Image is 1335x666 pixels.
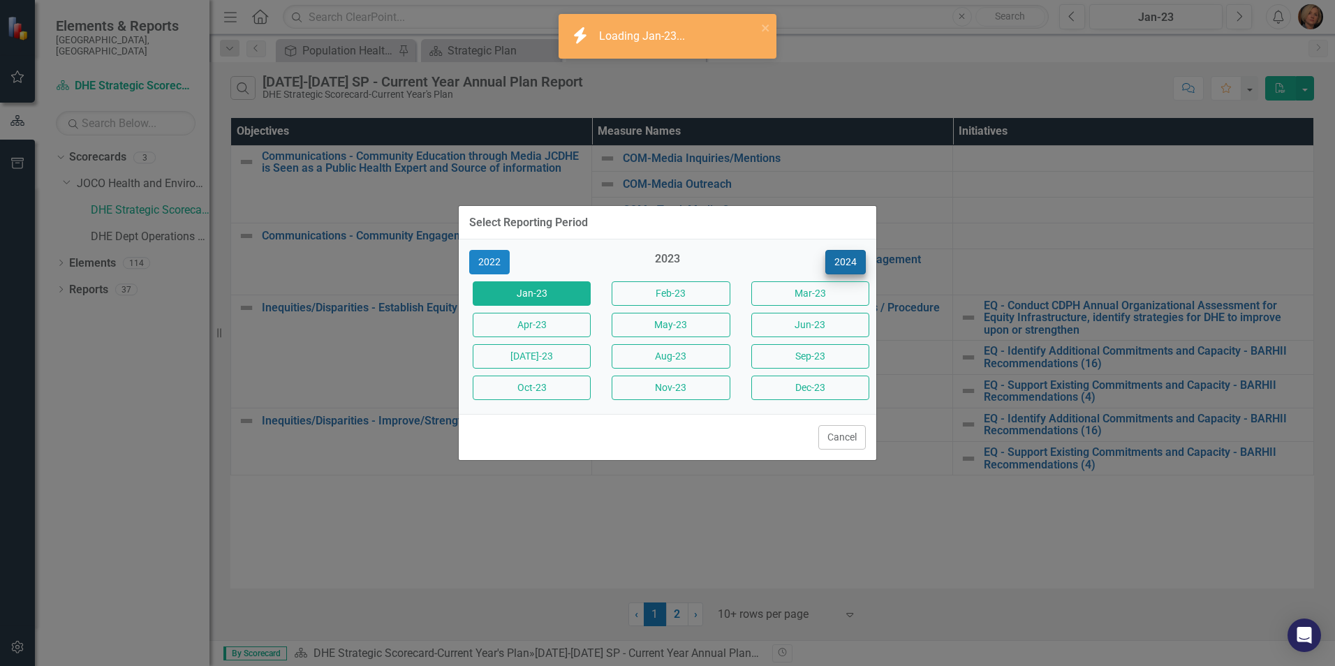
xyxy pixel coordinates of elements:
[599,29,688,45] div: Loading Jan-23...
[761,20,771,36] button: close
[612,313,730,337] button: May-23
[473,376,591,400] button: Oct-23
[612,376,730,400] button: Nov-23
[751,313,869,337] button: Jun-23
[751,344,869,369] button: Sep-23
[473,344,591,369] button: [DATE]-23
[608,251,726,274] div: 2023
[751,376,869,400] button: Dec-23
[612,344,730,369] button: Aug-23
[473,313,591,337] button: Apr-23
[818,425,866,450] button: Cancel
[469,250,510,274] button: 2022
[1288,619,1321,652] div: Open Intercom Messenger
[469,216,588,229] div: Select Reporting Period
[751,281,869,306] button: Mar-23
[473,281,591,306] button: Jan-23
[825,250,866,274] button: 2024
[612,281,730,306] button: Feb-23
